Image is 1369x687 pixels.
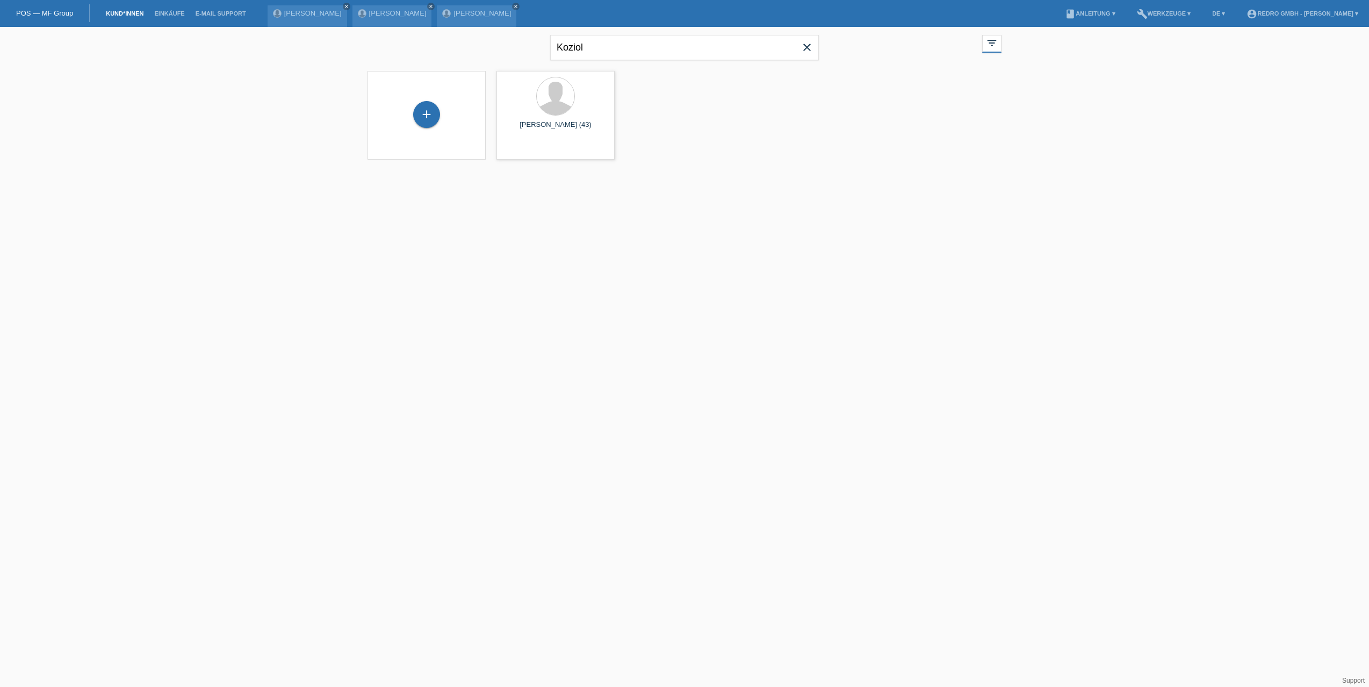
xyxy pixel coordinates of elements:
i: close [801,41,813,54]
a: Kund*innen [100,10,149,17]
i: filter_list [986,37,998,49]
a: buildWerkzeuge ▾ [1132,10,1197,17]
i: book [1065,9,1076,19]
a: DE ▾ [1207,10,1230,17]
a: [PERSON_NAME] [453,9,511,17]
a: [PERSON_NAME] [369,9,427,17]
i: close [513,4,518,9]
a: bookAnleitung ▾ [1060,10,1120,17]
i: account_circle [1246,9,1257,19]
i: close [428,4,434,9]
div: [PERSON_NAME] (43) [505,120,606,138]
a: Einkäufe [149,10,190,17]
a: account_circleRedro GmbH - [PERSON_NAME] ▾ [1241,10,1364,17]
input: Suche... [550,35,819,60]
a: [PERSON_NAME] [284,9,342,17]
a: POS — MF Group [16,9,73,17]
a: close [427,3,435,10]
div: Kund*in hinzufügen [414,105,439,124]
a: close [512,3,520,10]
i: build [1137,9,1148,19]
a: close [343,3,350,10]
i: close [344,4,349,9]
a: E-Mail Support [190,10,251,17]
a: Support [1342,677,1365,684]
